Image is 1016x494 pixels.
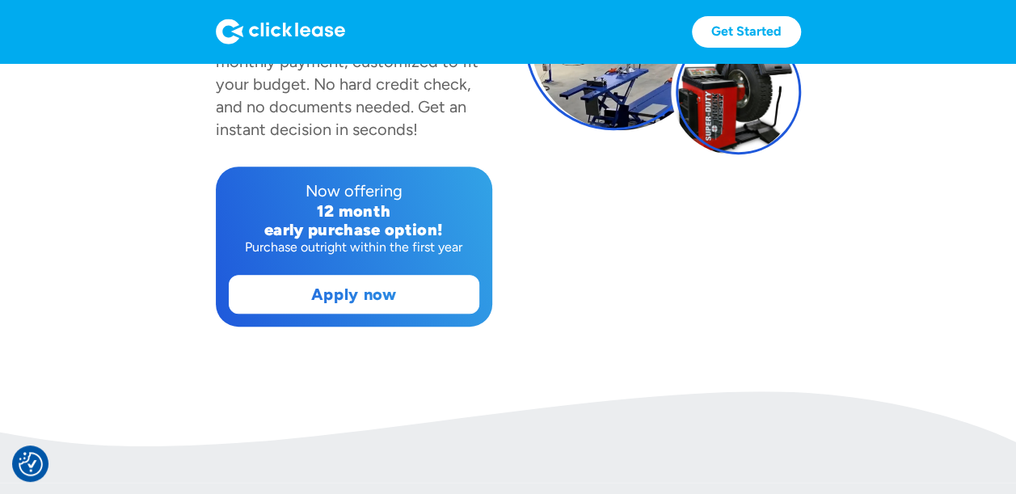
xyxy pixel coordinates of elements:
div: Purchase outright within the first year [229,239,479,255]
a: Apply now [230,276,478,313]
img: Logo [216,19,345,44]
div: 12 month [229,202,479,221]
div: Now offering [229,179,479,202]
button: Consent Preferences [19,452,43,476]
a: Get Started [692,16,801,48]
div: early purchase option! [229,221,479,239]
img: Revisit consent button [19,452,43,476]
